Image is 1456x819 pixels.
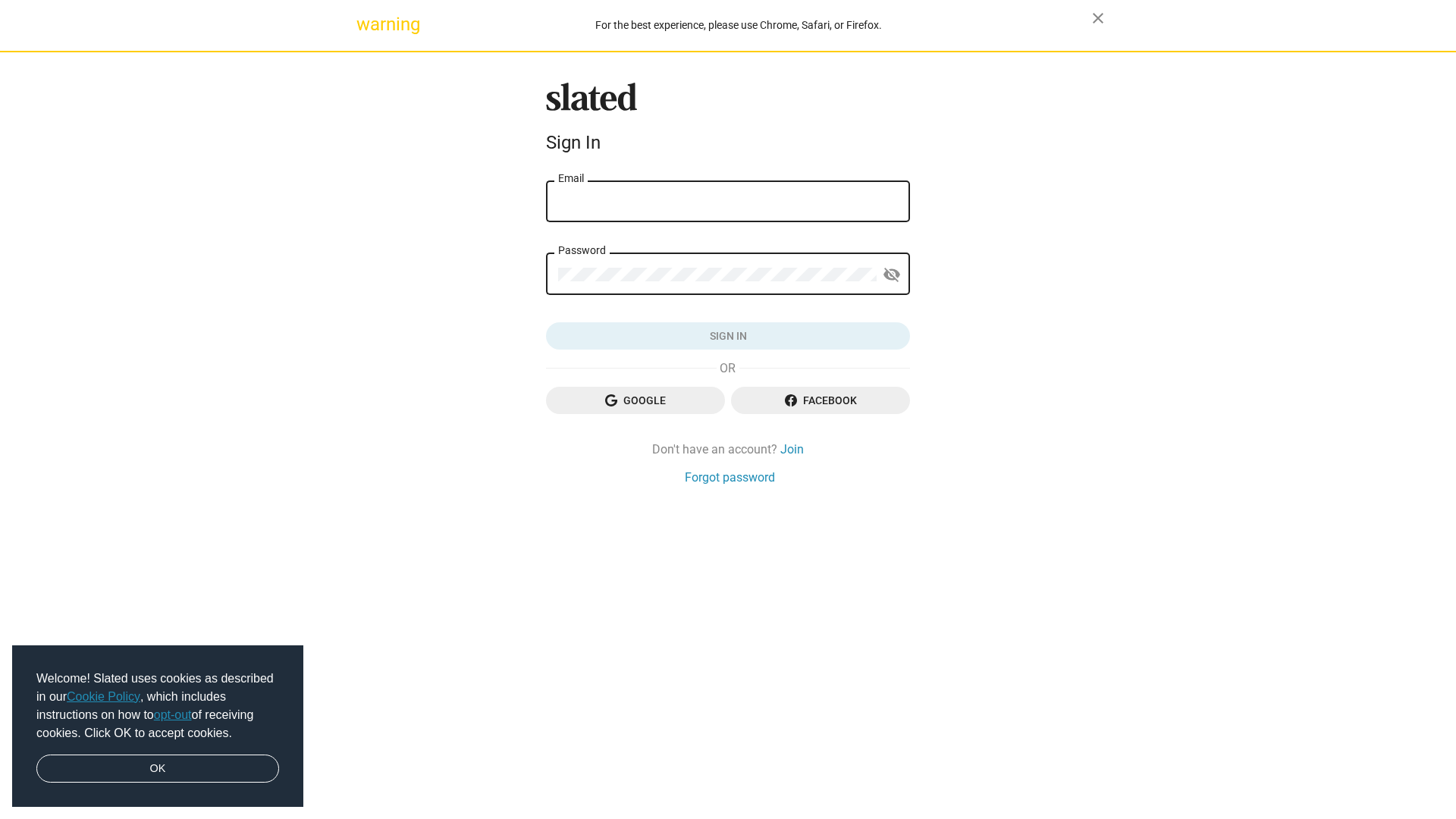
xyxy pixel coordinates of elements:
span: Facebook [743,387,898,414]
button: Google [546,387,725,414]
a: opt-out [154,708,192,721]
a: Forgot password [685,469,775,485]
mat-icon: visibility_off [883,263,901,287]
div: For the best experience, please use Chrome, Safari, or Firefox. [385,15,1092,36]
span: Welcome! Slated uses cookies as described in our , which includes instructions on how to of recei... [36,670,279,742]
div: Don't have an account? [546,441,910,457]
mat-icon: warning [356,15,375,33]
button: Facebook [731,387,910,414]
a: Join [780,441,804,457]
a: dismiss cookie message [36,755,279,783]
button: Show password [877,260,907,290]
span: Google [558,387,713,414]
sl-branding: Sign In [546,83,910,160]
a: Cookie Policy [67,690,140,703]
div: cookieconsent [12,645,303,808]
div: Sign In [546,132,910,153]
mat-icon: close [1089,9,1107,27]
